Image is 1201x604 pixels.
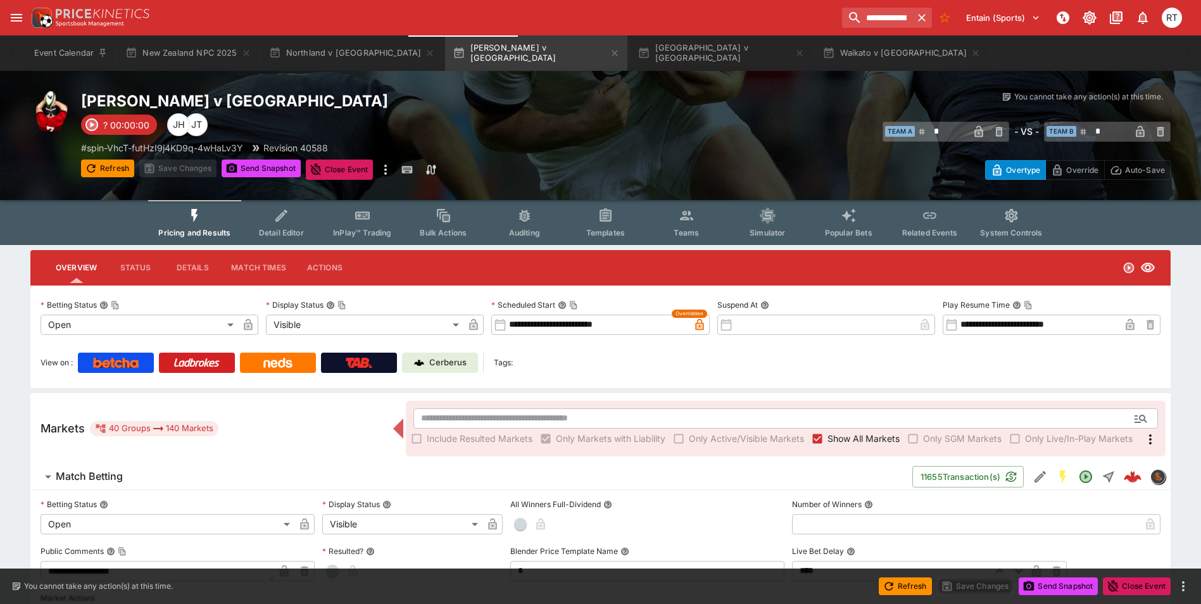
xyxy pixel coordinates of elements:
button: Close Event [1103,577,1171,595]
span: Popular Bets [825,228,872,237]
p: Suspend At [717,299,758,310]
p: Display Status [266,299,324,310]
button: Blender Price Template Name [620,547,629,556]
p: Scheduled Start [491,299,555,310]
span: Team B [1047,126,1076,137]
div: Joshua Thomson [185,113,208,136]
button: Documentation [1105,6,1128,29]
button: All Winners Full-Dividend [603,500,612,509]
button: Richard Tatton [1158,4,1186,32]
button: Notifications [1131,6,1154,29]
button: Refresh [81,160,134,177]
div: Richard Tatton [1162,8,1182,28]
input: search [842,8,912,28]
span: Simulator [750,228,785,237]
div: 98584a77-8e65-4d9f-ae09-2f3f188d7aab [1124,468,1141,486]
button: Copy To Clipboard [1024,301,1033,310]
button: Straight [1097,465,1120,488]
button: Details [164,253,221,283]
p: Play Resume Time [943,299,1010,310]
div: Visible [266,315,463,335]
div: sportingsolutions [1150,469,1166,484]
span: Show All Markets [827,432,900,445]
div: Start From [985,160,1171,180]
button: Public CommentsCopy To Clipboard [106,547,115,556]
button: [GEOGRAPHIC_DATA] v [GEOGRAPHIC_DATA] [630,35,812,71]
button: Scheduled StartCopy To Clipboard [558,301,567,310]
img: logo-cerberus--red.svg [1124,468,1141,486]
button: Status [107,253,164,283]
button: Auto-Save [1104,160,1171,180]
button: Betting Status [99,500,108,509]
p: Public Comments [41,546,104,557]
button: Edit Detail [1029,465,1052,488]
span: Overridden [676,310,703,318]
button: Live Bet Delay [846,547,855,556]
span: Related Events [902,228,957,237]
button: Northland v [GEOGRAPHIC_DATA] [261,35,443,71]
p: All Winners Full-Dividend [510,499,601,510]
p: Revision 40588 [263,141,328,154]
button: Match Times [221,253,296,283]
svg: Open [1078,469,1093,484]
svg: Visible [1140,260,1155,275]
button: Override [1045,160,1104,180]
img: Sportsbook Management [56,21,124,27]
p: Live Bet Delay [792,546,844,557]
p: Number of Winners [792,499,862,510]
button: Display Status [382,500,391,509]
button: Resulted? [366,547,375,556]
p: Blender Price Template Name [510,546,618,557]
h6: - VS - [1014,125,1039,138]
span: Only Active/Visible Markets [689,432,804,445]
span: Teams [674,228,699,237]
div: 40 Groups 140 Markets [95,421,213,436]
span: Bulk Actions [420,228,467,237]
button: Overview [46,253,107,283]
button: [PERSON_NAME] v [GEOGRAPHIC_DATA] [445,35,627,71]
button: Event Calendar [27,35,115,71]
p: Auto-Save [1125,163,1165,177]
button: NOT Connected to PK [1052,6,1074,29]
button: open drawer [5,6,28,29]
button: Suspend At [760,301,769,310]
button: Actions [296,253,353,283]
button: more [1176,579,1191,594]
span: Team A [885,126,915,137]
span: Only Markets with Liability [556,432,665,445]
p: Overtype [1006,163,1040,177]
a: 98584a77-8e65-4d9f-ae09-2f3f188d7aab [1120,464,1145,489]
button: Close Event [306,160,374,180]
button: New Zealand NPC 2025 [118,35,258,71]
img: rugby_union.png [30,91,71,132]
div: Jiahao Hao [167,113,190,136]
button: Send Snapshot [222,160,301,177]
button: more [378,160,393,180]
span: InPlay™ Trading [333,228,391,237]
button: No Bookmarks [934,8,955,28]
p: ? 00:00:00 [103,118,149,132]
img: TabNZ [346,358,372,368]
a: Cerberus [402,353,478,373]
svg: Open [1122,261,1135,274]
div: Event type filters [148,200,1052,245]
img: Betcha [93,358,139,368]
h5: Markets [41,421,85,436]
p: Betting Status [41,299,97,310]
label: Tags: [494,353,513,373]
label: View on : [41,353,73,373]
img: PriceKinetics Logo [28,5,53,30]
span: Only Live/In-Play Markets [1025,432,1133,445]
img: Ladbrokes [173,358,220,368]
button: Match Betting [30,464,912,489]
button: Copy To Clipboard [337,301,346,310]
span: Pricing and Results [158,228,230,237]
button: Number of Winners [864,500,873,509]
button: Toggle light/dark mode [1078,6,1101,29]
button: 11655Transaction(s) [912,466,1024,488]
button: Display StatusCopy To Clipboard [326,301,335,310]
span: Detail Editor [259,228,304,237]
img: sportingsolutions [1151,470,1165,484]
h6: Match Betting [56,470,123,483]
img: PriceKinetics [56,9,149,18]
